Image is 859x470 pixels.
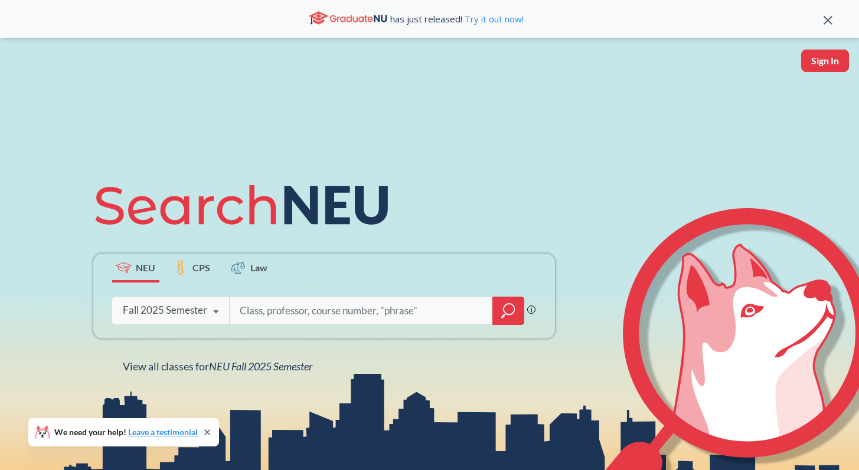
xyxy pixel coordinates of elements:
[123,304,207,317] div: Fall 2025 Semester
[12,50,40,89] a: sandbox logo
[209,360,312,373] span: NEU Fall 2025 Semester
[239,298,484,323] input: Class, professor, course number, "phrase"
[192,261,210,274] span: CPS
[123,360,312,373] span: View all classes for
[501,303,515,319] svg: magnifying glass
[462,13,524,25] a: Try it out now!
[54,428,198,436] span: We need your help!
[136,261,155,274] span: NEU
[801,50,849,72] button: Sign In
[390,12,524,25] span: has just released!
[128,427,198,437] a: Leave a testimonial
[12,50,40,86] img: sandbox logo
[492,297,524,325] div: magnifying glass
[250,261,267,274] span: Law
